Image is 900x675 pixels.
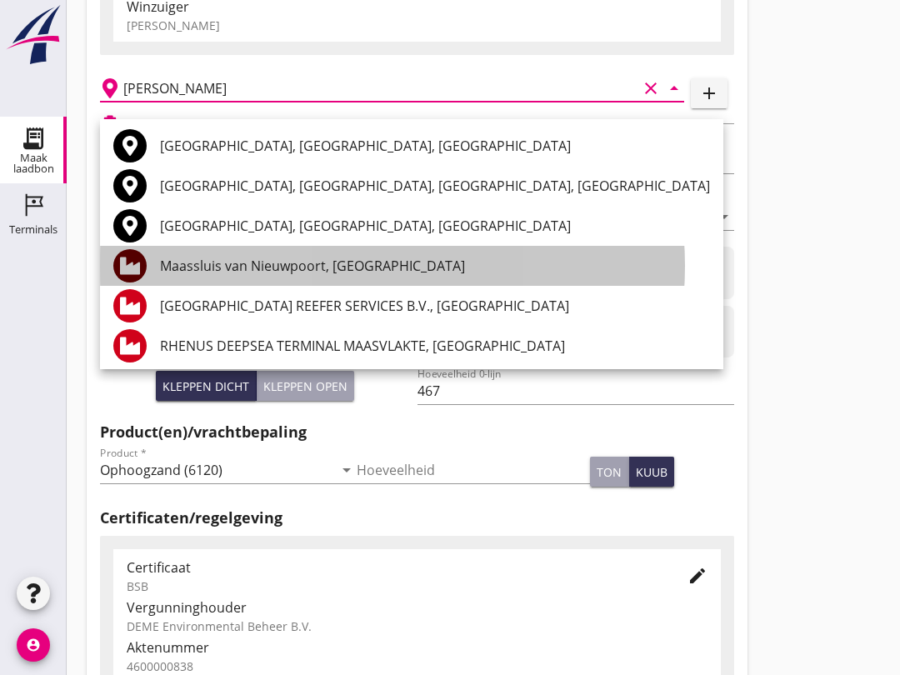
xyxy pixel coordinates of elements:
div: [GEOGRAPHIC_DATA] REEFER SERVICES B.V., [GEOGRAPHIC_DATA] [160,296,710,316]
i: arrow_drop_down [337,460,357,480]
div: Terminals [9,224,57,235]
h2: Certificaten/regelgeving [100,507,734,529]
div: 4600000838 [127,657,707,675]
div: [GEOGRAPHIC_DATA], [GEOGRAPHIC_DATA], [GEOGRAPHIC_DATA] [160,216,710,236]
i: add [699,83,719,103]
button: Kleppen dicht [156,371,257,401]
div: RHENUS DEEPSEA TERMINAL MAASVLAKTE, [GEOGRAPHIC_DATA] [160,336,710,356]
div: ton [597,463,622,481]
input: Hoeveelheid [357,457,590,483]
div: Certificaat [127,557,661,577]
i: arrow_drop_down [664,78,684,98]
div: BSB [127,577,661,595]
i: clear [641,78,661,98]
input: Product * [100,457,333,483]
div: DEME Environmental Beheer B.V. [127,617,707,635]
button: Kleppen open [257,371,354,401]
input: Hoeveelheid 0-lijn [417,377,735,404]
div: [GEOGRAPHIC_DATA], [GEOGRAPHIC_DATA], [GEOGRAPHIC_DATA] [160,136,710,156]
input: Losplaats [123,75,637,102]
button: ton [590,457,629,487]
button: kuub [629,457,674,487]
div: Aktenummer [127,637,707,657]
h2: Beladen vaartuig [127,116,212,131]
img: logo-small.a267ee39.svg [3,4,63,66]
i: account_circle [17,628,50,662]
i: arrow_drop_down [714,207,734,227]
div: Kleppen open [263,377,347,395]
h2: Product(en)/vrachtbepaling [100,421,734,443]
div: Maassluis van Nieuwpoort, [GEOGRAPHIC_DATA] [160,256,710,276]
div: [GEOGRAPHIC_DATA], [GEOGRAPHIC_DATA], [GEOGRAPHIC_DATA], [GEOGRAPHIC_DATA] [160,176,710,196]
div: Kleppen dicht [162,377,249,395]
i: edit [687,566,707,586]
div: [PERSON_NAME] [127,17,707,34]
div: kuub [636,463,667,481]
div: Vergunninghouder [127,597,707,617]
